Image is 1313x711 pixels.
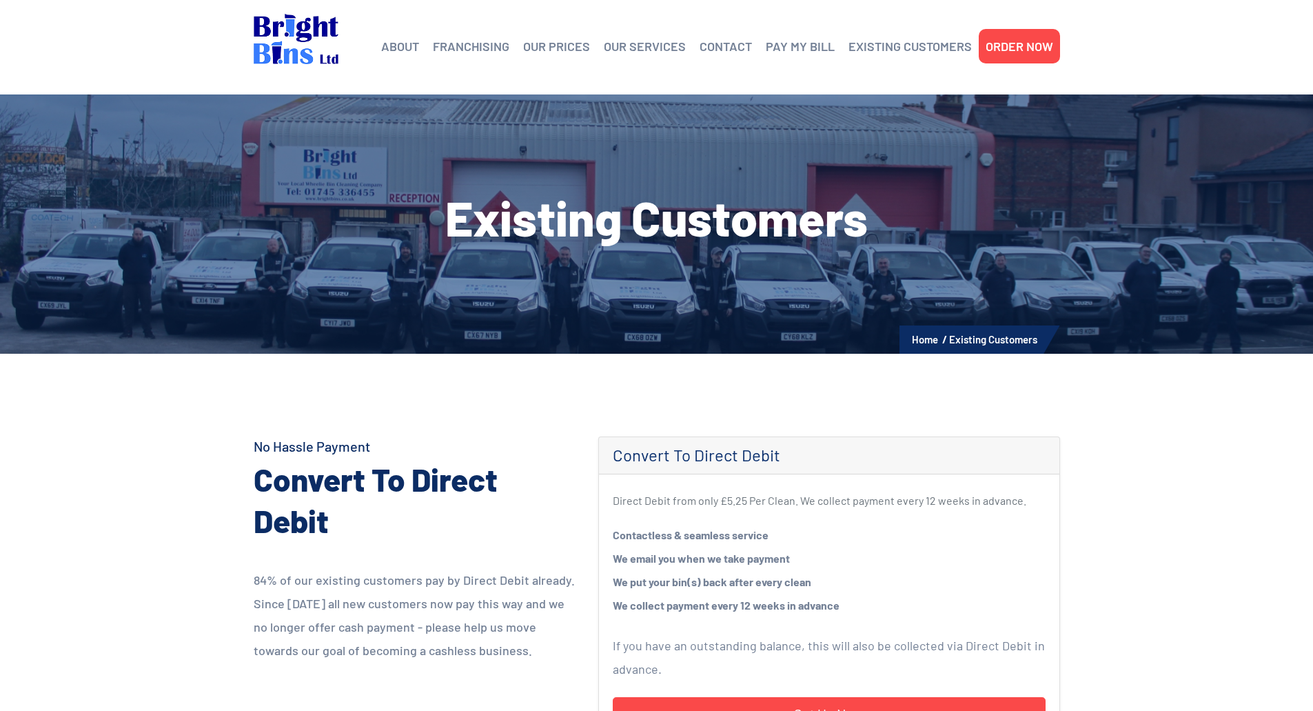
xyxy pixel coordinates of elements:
li: We email you when we take payment [613,547,1046,570]
h1: Existing Customers [254,193,1060,241]
p: If you have an outstanding balance, this will also be collected via Direct Debit in advance. [613,634,1046,681]
li: Existing Customers [949,330,1037,348]
h4: No Hassle Payment [254,437,578,456]
li: Contactless & seamless service [613,523,1046,547]
a: OUR SERVICES [604,36,686,57]
a: OUR PRICES [523,36,590,57]
li: We put your bin(s) back after every clean [613,570,1046,594]
a: ABOUT [381,36,419,57]
h4: Convert To Direct Debit [613,445,1046,465]
a: ORDER NOW [986,36,1053,57]
a: FRANCHISING [433,36,509,57]
p: 84% of our existing customers pay by Direct Debit already. Since [DATE] all new customers now pay... [254,568,578,662]
a: CONTACT [700,36,752,57]
li: We collect payment every 12 weeks in advance [613,594,1046,617]
small: Direct Debit from only £5.25 Per Clean. We collect payment every 12 weeks in advance. [613,494,1026,507]
a: Home [912,333,938,346]
a: EXISTING CUSTOMERS [848,36,972,57]
h2: Convert To Direct Debit [254,459,578,541]
a: PAY MY BILL [766,36,835,57]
